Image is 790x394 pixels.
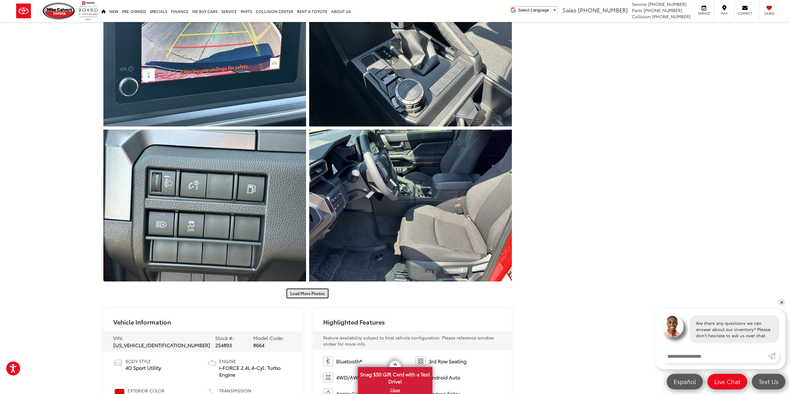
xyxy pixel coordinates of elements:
button: Load More Photos [286,288,329,299]
span: 3rd Row Seating [429,358,467,365]
span: Service [632,1,647,7]
span: Android Auto [429,374,460,381]
span: Feature availability subject to final vehicle configuration. Please reference window sticker for ... [323,334,494,347]
a: Submit [768,349,779,363]
span: [US_VEHICLE_IDENTIFICATION_NUMBER] [113,341,210,348]
span: 4D Sport Utility [125,364,161,371]
a: Select Language​ [518,8,557,12]
span: [PHONE_NUMBER] [648,1,687,7]
span: [PHONE_NUMBER] [643,7,682,13]
span: Body Style [125,358,161,364]
span: Español [670,378,699,385]
span: Bluetooth® [336,358,362,365]
a: Español [667,374,703,389]
span: ▼ [553,8,557,12]
span: 254893 [215,341,232,348]
span: Contact [738,11,752,15]
img: 4WD/AWD [323,372,333,382]
img: 3rd Row Seating [416,356,426,366]
a: Text Us [752,374,785,389]
span: Service [697,11,711,15]
img: Agent profile photo [661,315,684,338]
span: Map [717,11,731,15]
span: Collision [632,13,651,20]
span: ​ [551,8,551,12]
span: VIN: [113,334,123,341]
span: [PHONE_NUMBER] [578,6,628,14]
span: [PHONE_NUMBER] [652,13,691,20]
img: 2025 Toyota 4Runner SR5 [101,128,308,283]
span: Model Code: [253,334,284,341]
img: Mike Calvert Toyota [43,2,76,20]
span: 4WD/AWD [336,374,362,381]
h2: Highlighted Features [323,318,385,325]
span: Saved [762,11,776,15]
span: Select Language [518,8,549,12]
span: Engine [219,358,292,364]
h2: Vehicle Information [113,318,171,325]
span: Snag $50 Gift Card with a Test Drive! [359,368,432,387]
a: Expand Photo 14 [103,130,306,281]
span: 8664 [253,341,264,348]
span: Transmission [219,387,292,394]
a: Live Chat [707,374,747,389]
span: i-FORCE 2.4L 4-Cyl. Turbo Engine [219,364,292,379]
img: 2025 Toyota 4Runner SR5 [307,128,514,283]
input: Enter your message [661,349,768,363]
span: Live Chat [711,378,743,385]
span: Parts [632,7,642,13]
a: Expand Photo 15 [309,130,512,281]
div: Are there any questions we can answer about our inventory? Please don't hesitate to ask us over c... [690,315,779,343]
span: Exterior Color [128,387,165,394]
span: Stock #: [215,334,234,341]
img: Bluetooth® [323,356,333,366]
span: Text Us [756,378,782,385]
span: Sales [562,6,576,14]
